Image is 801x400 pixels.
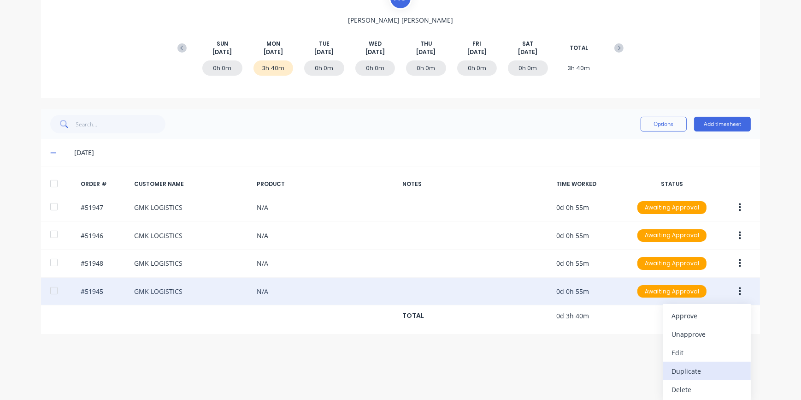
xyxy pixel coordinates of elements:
[671,364,742,378] div: Duplicate
[671,383,742,396] div: Delete
[134,180,249,188] div: CUSTOMER NAME
[637,257,707,270] button: Awaiting Approval
[671,346,742,359] div: Edit
[637,229,707,243] button: Awaiting Approval
[570,44,588,52] span: TOTAL
[266,40,280,48] span: MON
[637,285,707,299] button: Awaiting Approval
[637,257,707,270] div: Awaiting Approval
[257,180,395,188] div: PRODUCT
[217,40,228,48] span: SUN
[264,48,283,56] span: [DATE]
[467,48,487,56] span: [DATE]
[637,285,707,298] div: Awaiting Approval
[641,117,687,131] button: Options
[637,201,707,214] div: Awaiting Approval
[663,343,751,362] button: Edit
[671,309,742,322] div: Approve
[637,229,707,242] div: Awaiting Approval
[522,40,533,48] span: SAT
[253,60,294,76] div: 3h 40m
[304,60,344,76] div: 0h 0m
[416,48,436,56] span: [DATE]
[671,328,742,341] div: Unapprove
[365,48,385,56] span: [DATE]
[559,60,599,76] div: 3h 40m
[355,60,395,76] div: 0h 0m
[406,60,446,76] div: 0h 0m
[420,40,432,48] span: THU
[663,380,751,399] button: Delete
[81,180,127,188] div: ORDER #
[402,180,549,188] div: NOTES
[319,40,330,48] span: TUE
[694,117,751,131] button: Add timesheet
[556,180,625,188] div: TIME WORKED
[508,60,548,76] div: 0h 0m
[74,148,751,158] div: [DATE]
[472,40,481,48] span: FRI
[633,180,711,188] div: STATUS
[663,306,751,325] button: Approve
[369,40,382,48] span: WED
[348,15,453,25] span: [PERSON_NAME] [PERSON_NAME]
[518,48,537,56] span: [DATE]
[212,48,232,56] span: [DATE]
[314,48,334,56] span: [DATE]
[663,325,751,343] button: Unapprove
[637,201,707,215] button: Awaiting Approval
[202,60,242,76] div: 0h 0m
[457,60,497,76] div: 0h 0m
[663,362,751,380] button: Duplicate
[76,115,166,133] input: Search...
